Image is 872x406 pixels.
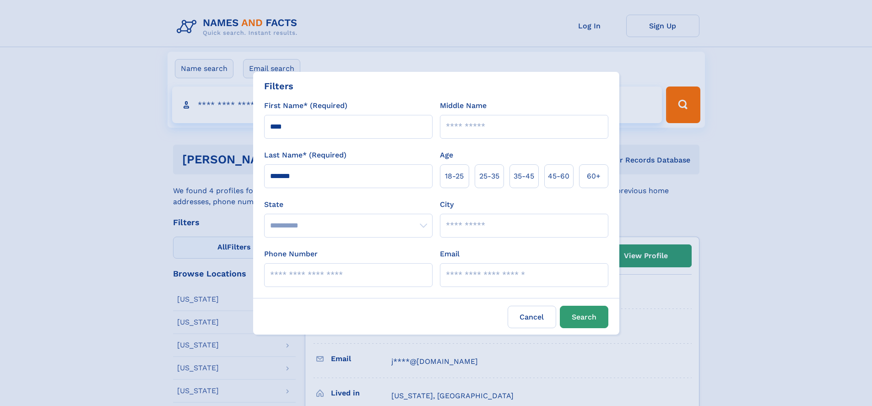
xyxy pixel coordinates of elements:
[264,100,347,111] label: First Name* (Required)
[445,171,464,182] span: 18‑25
[440,150,453,161] label: Age
[479,171,499,182] span: 25‑35
[264,150,347,161] label: Last Name* (Required)
[440,199,454,210] label: City
[587,171,601,182] span: 60+
[440,249,460,260] label: Email
[508,306,556,328] label: Cancel
[560,306,608,328] button: Search
[440,100,487,111] label: Middle Name
[264,249,318,260] label: Phone Number
[264,79,293,93] div: Filters
[264,199,433,210] label: State
[548,171,569,182] span: 45‑60
[514,171,534,182] span: 35‑45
